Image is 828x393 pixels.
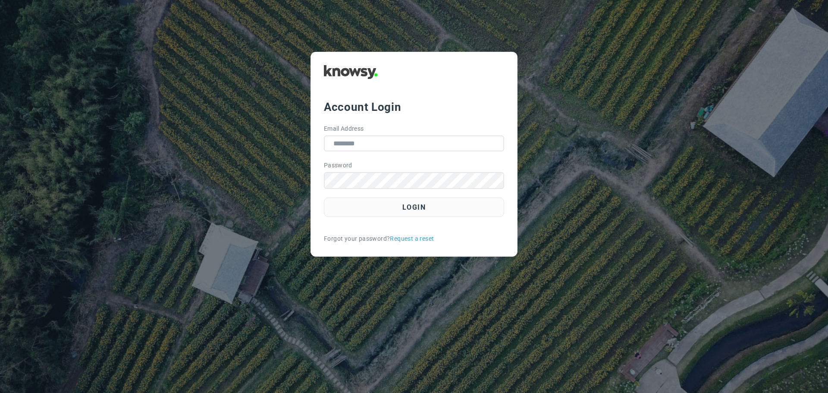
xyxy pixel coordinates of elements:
[324,99,504,115] div: Account Login
[324,234,504,243] div: Forgot your password?
[324,198,504,217] button: Login
[324,161,352,170] label: Password
[324,124,364,133] label: Email Address
[390,234,434,243] a: Request a reset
